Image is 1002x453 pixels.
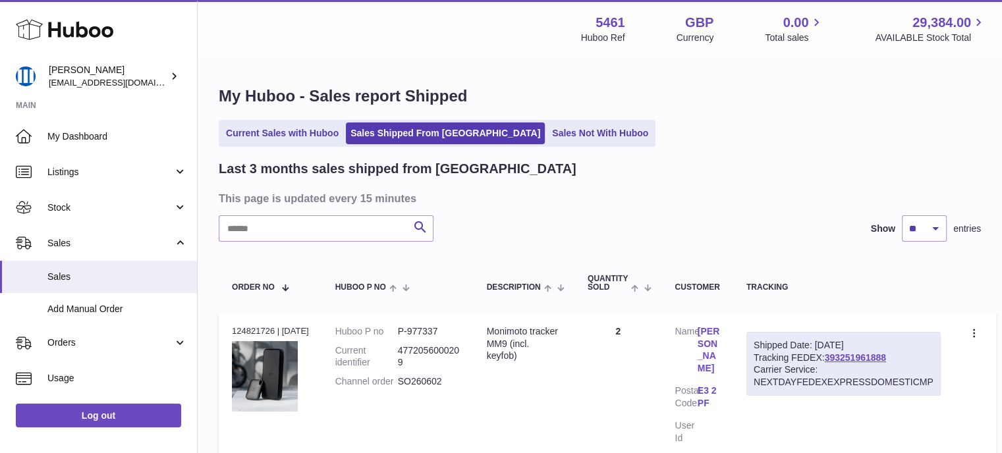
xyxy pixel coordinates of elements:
span: entries [953,223,981,235]
span: Total sales [765,32,823,44]
div: Customer [675,283,719,292]
a: 29,384.00 AVAILABLE Stock Total [875,14,986,44]
div: Tracking [746,283,941,292]
dd: 4772056000209 [398,344,460,369]
strong: GBP [685,14,713,32]
div: Currency [677,32,714,44]
a: Sales Not With Huboo [547,122,653,144]
span: My Dashboard [47,130,187,143]
dt: Channel order [335,375,398,388]
dt: Postal Code [675,385,697,413]
div: Tracking FEDEX: [746,332,941,396]
a: [PERSON_NAME] [698,325,720,375]
h1: My Huboo - Sales report Shipped [219,86,981,107]
dt: Huboo P no [335,325,398,338]
dt: Name [675,325,697,379]
dt: Current identifier [335,344,398,369]
div: [PERSON_NAME] [49,64,167,89]
span: Quantity Sold [588,275,628,292]
a: Current Sales with Huboo [221,122,343,144]
span: Sales [47,271,187,283]
a: E3 2PF [698,385,720,410]
a: Sales Shipped From [GEOGRAPHIC_DATA] [346,122,545,144]
dd: SO260602 [398,375,460,388]
a: 393251961888 [825,352,886,363]
span: Add Manual Order [47,303,187,315]
div: Huboo Ref [581,32,625,44]
img: oksana@monimoto.com [16,67,36,86]
label: Show [871,223,895,235]
span: Listings [47,166,173,178]
span: Orders [47,336,173,349]
span: Description [487,283,541,292]
span: AVAILABLE Stock Total [875,32,986,44]
dd: P-977337 [398,325,460,338]
span: 0.00 [783,14,809,32]
span: Usage [47,372,187,385]
span: [EMAIL_ADDRESS][DOMAIN_NAME] [49,77,194,88]
div: 124821726 | [DATE] [232,325,309,337]
span: Stock [47,201,173,214]
span: Order No [232,283,275,292]
h3: This page is updated every 15 minutes [219,191,978,205]
h2: Last 3 months sales shipped from [GEOGRAPHIC_DATA] [219,160,576,178]
div: Monimoto tracker MM9 (incl. keyfob) [487,325,561,363]
strong: 5461 [596,14,625,32]
div: Shipped Date: [DATE] [754,339,933,352]
span: Sales [47,237,173,250]
div: Carrier Service: NEXTDAYFEDEXEXPRESSDOMESTICMP [754,363,933,388]
a: 0.00 Total sales [765,14,823,44]
span: 29,384.00 [912,14,971,32]
span: Huboo P no [335,283,386,292]
img: 1712818038.jpg [232,341,298,412]
a: Log out [16,404,181,427]
dt: User Id [675,419,697,444]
